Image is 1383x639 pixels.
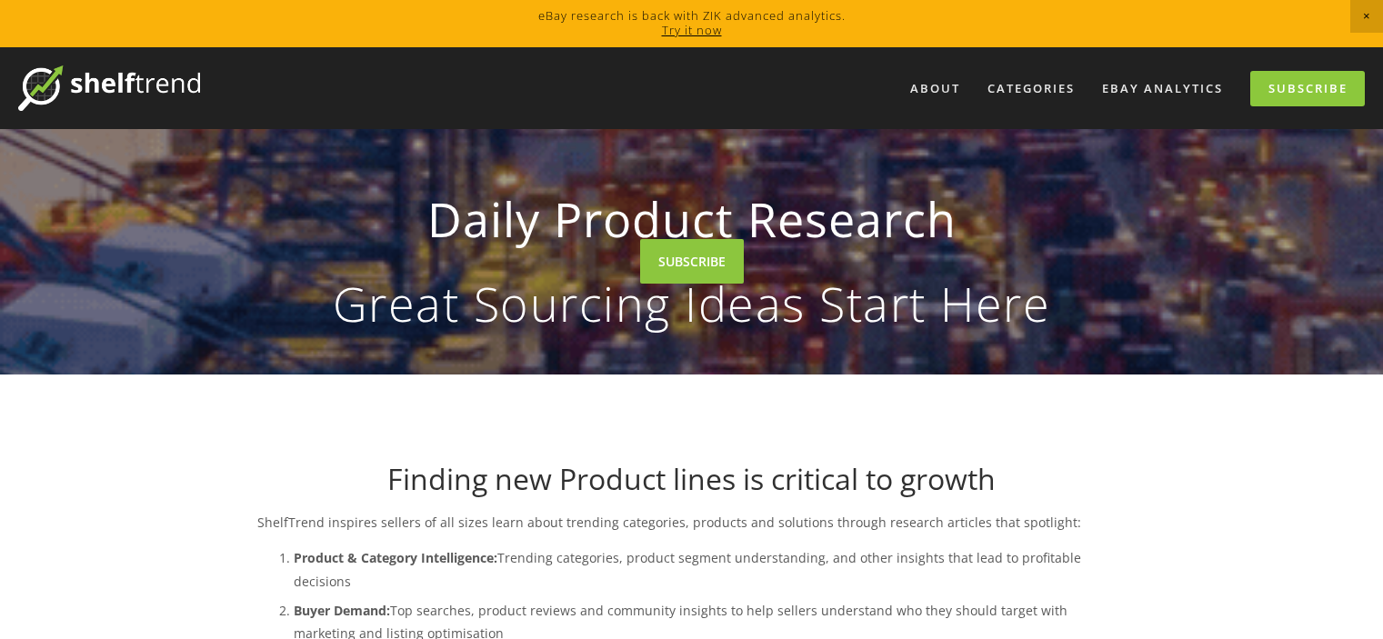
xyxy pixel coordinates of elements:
p: ShelfTrend inspires sellers of all sizes learn about trending categories, products and solutions ... [257,511,1127,534]
a: SUBSCRIBE [640,239,744,284]
p: Great Sourcing Ideas Start Here [286,280,1097,327]
a: Subscribe [1250,71,1365,106]
div: Categories [976,74,1087,104]
strong: Buyer Demand: [294,602,390,619]
strong: Daily Product Research [286,176,1097,262]
img: ShelfTrend [18,65,200,111]
a: eBay Analytics [1090,74,1235,104]
a: Try it now [662,22,722,38]
p: Trending categories, product segment understanding, and other insights that lead to profitable de... [294,546,1127,592]
strong: Product & Category Intelligence: [294,549,497,566]
a: About [898,74,972,104]
h1: Finding new Product lines is critical to growth [257,462,1127,496]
